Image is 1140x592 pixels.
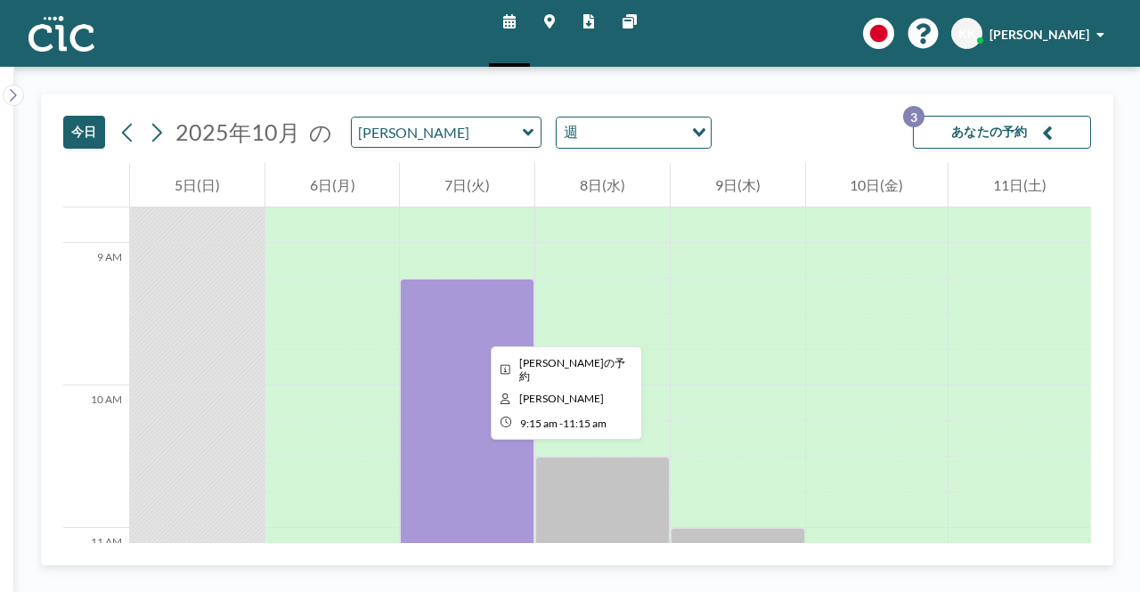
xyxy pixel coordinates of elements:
input: Yuki [352,118,523,147]
button: 今日 [63,116,105,149]
input: Search for option [583,121,681,144]
span: kenshi さんの予約 [519,356,625,383]
button: あなたの予約3 [913,116,1091,149]
span: 週 [560,121,582,144]
div: 8日(水) [535,163,670,207]
div: Search for option [557,118,711,148]
div: 10日(金) [806,163,949,207]
span: [PERSON_NAME] [989,27,1089,42]
img: organization-logo [28,16,94,52]
span: kenshi kinoshita [519,392,604,405]
span: 2025年10月 [175,118,300,145]
span: の [309,118,332,146]
div: 5日(日) [130,163,265,207]
span: KK [958,26,976,42]
div: 7日(火) [400,163,534,207]
div: 6日(月) [265,163,400,207]
div: 9日(木) [671,163,805,207]
span: 9:15 AM [520,417,558,430]
span: 11:15 AM [563,417,607,430]
div: 9 AM [63,243,129,385]
div: 11日(土) [949,163,1091,207]
p: 3 [903,106,924,127]
span: - [559,417,563,430]
div: 10 AM [63,385,129,528]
